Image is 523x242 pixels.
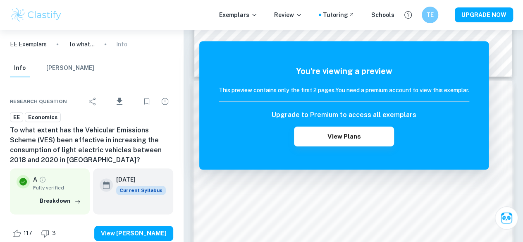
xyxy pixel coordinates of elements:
span: Economics [25,113,60,122]
a: Tutoring [323,10,355,19]
h6: [DATE] [116,175,159,184]
span: EE [10,113,23,122]
h6: TE [425,10,435,19]
a: Grade fully verified [39,176,46,183]
button: [PERSON_NAME] [46,59,94,77]
a: Schools [371,10,394,19]
p: To what extent has the Vehicular Emissions Scheme (VES) been effective in increasing the consumpt... [68,40,95,49]
h6: Upgrade to Premium to access all exemplars [272,110,416,120]
img: Clastify logo [10,7,62,23]
span: 3 [48,229,60,237]
div: Like [10,227,37,240]
h5: You're viewing a preview [219,65,469,77]
div: Share [84,93,101,110]
button: View [PERSON_NAME] [94,226,173,241]
div: Dislike [38,227,60,240]
span: Research question [10,98,67,105]
div: This exemplar is based on the current syllabus. Feel free to refer to it for inspiration/ideas wh... [116,186,166,195]
button: UPGRADE NOW [455,7,513,22]
button: Help and Feedback [401,8,415,22]
div: Report issue [157,93,173,110]
span: Fully verified [33,184,83,192]
p: Info [116,40,127,49]
span: Current Syllabus [116,186,166,195]
h6: To what extent has the Vehicular Emissions Scheme (VES) been effective in increasing the consumpt... [10,125,173,165]
div: Download [103,91,137,112]
p: Review [274,10,302,19]
button: TE [422,7,438,23]
button: View Plans [294,127,394,146]
h6: This preview contains only the first 2 pages. You need a premium account to view this exemplar. [219,86,469,95]
p: A [33,175,37,184]
button: Info [10,59,30,77]
a: EE Exemplars [10,40,47,49]
button: Ask Clai [495,206,518,230]
p: Exemplars [219,10,258,19]
div: Bookmark [139,93,155,110]
a: Economics [25,112,61,122]
span: 117 [19,229,37,237]
a: EE [10,112,23,122]
button: Breakdown [38,195,83,207]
